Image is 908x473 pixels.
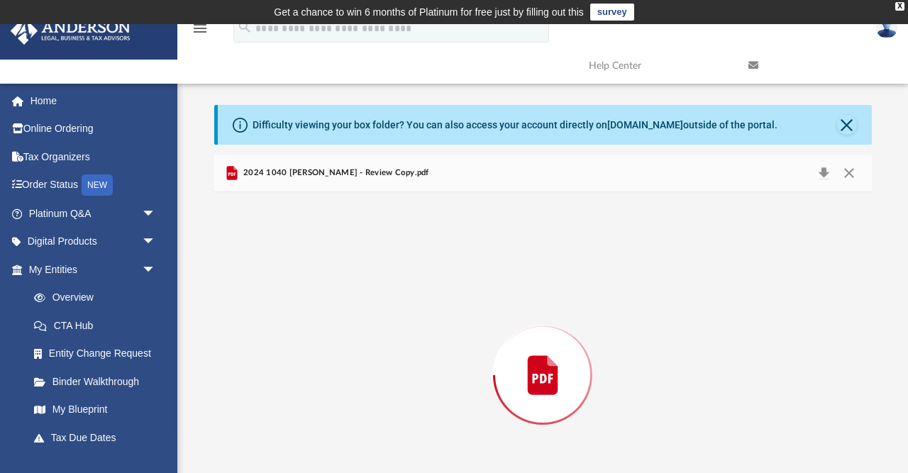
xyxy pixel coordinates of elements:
[240,167,429,179] span: 2024 1040 [PERSON_NAME] - Review Copy.pdf
[20,396,170,424] a: My Blueprint
[578,38,738,94] a: Help Center
[192,27,209,37] a: menu
[192,20,209,37] i: menu
[895,2,904,11] div: close
[82,174,113,196] div: NEW
[142,228,170,257] span: arrow_drop_down
[10,228,177,256] a: Digital Productsarrow_drop_down
[812,163,837,183] button: Download
[20,311,177,340] a: CTA Hub
[142,255,170,284] span: arrow_drop_down
[20,340,177,368] a: Entity Change Request
[10,199,177,228] a: Platinum Q&Aarrow_drop_down
[237,19,253,35] i: search
[607,119,683,130] a: [DOMAIN_NAME]
[20,423,177,452] a: Tax Due Dates
[10,87,177,115] a: Home
[20,284,177,312] a: Overview
[10,171,177,200] a: Order StatusNEW
[142,199,170,228] span: arrow_drop_down
[20,367,177,396] a: Binder Walkthrough
[836,163,862,183] button: Close
[837,115,857,135] button: Close
[10,143,177,171] a: Tax Organizers
[10,255,177,284] a: My Entitiesarrow_drop_down
[10,115,177,143] a: Online Ordering
[274,4,584,21] div: Get a chance to win 6 months of Platinum for free just by filling out this
[590,4,634,21] a: survey
[6,17,135,45] img: Anderson Advisors Platinum Portal
[876,18,897,38] img: User Pic
[253,118,777,133] div: Difficulty viewing your box folder? You can also access your account directly on outside of the p...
